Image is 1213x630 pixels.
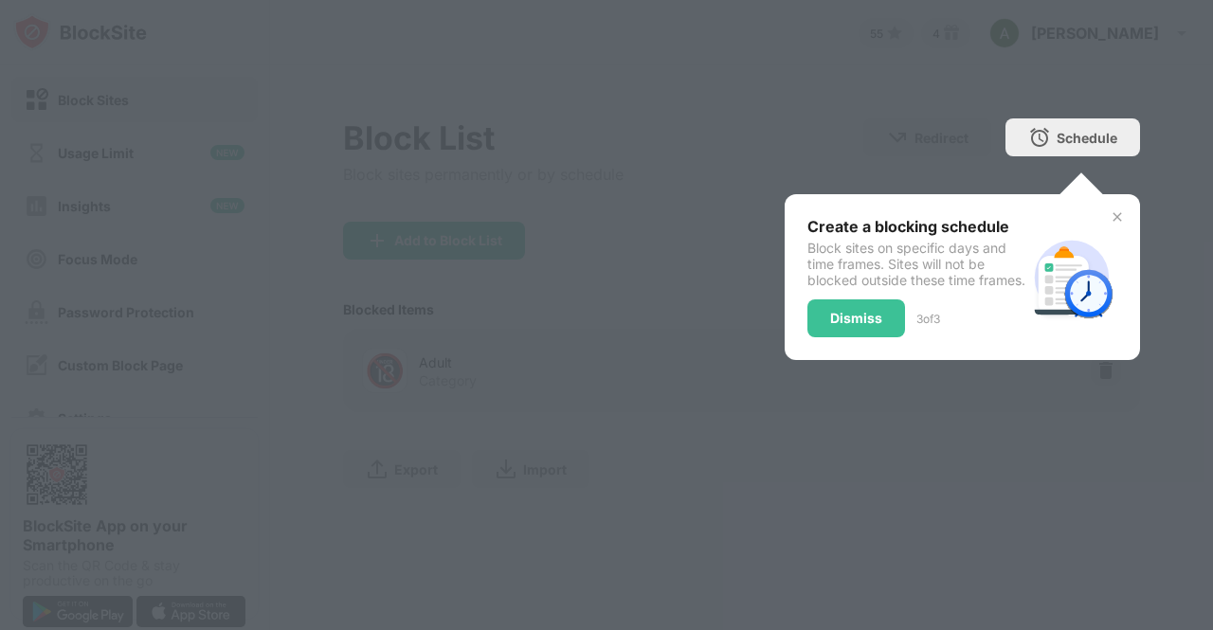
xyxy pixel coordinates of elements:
[807,240,1026,288] div: Block sites on specific days and time frames. Sites will not be blocked outside these time frames.
[1110,209,1125,225] img: x-button.svg
[1057,130,1117,146] div: Schedule
[830,311,882,326] div: Dismiss
[807,217,1026,236] div: Create a blocking schedule
[1026,232,1117,323] img: schedule.svg
[916,312,940,326] div: 3 of 3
